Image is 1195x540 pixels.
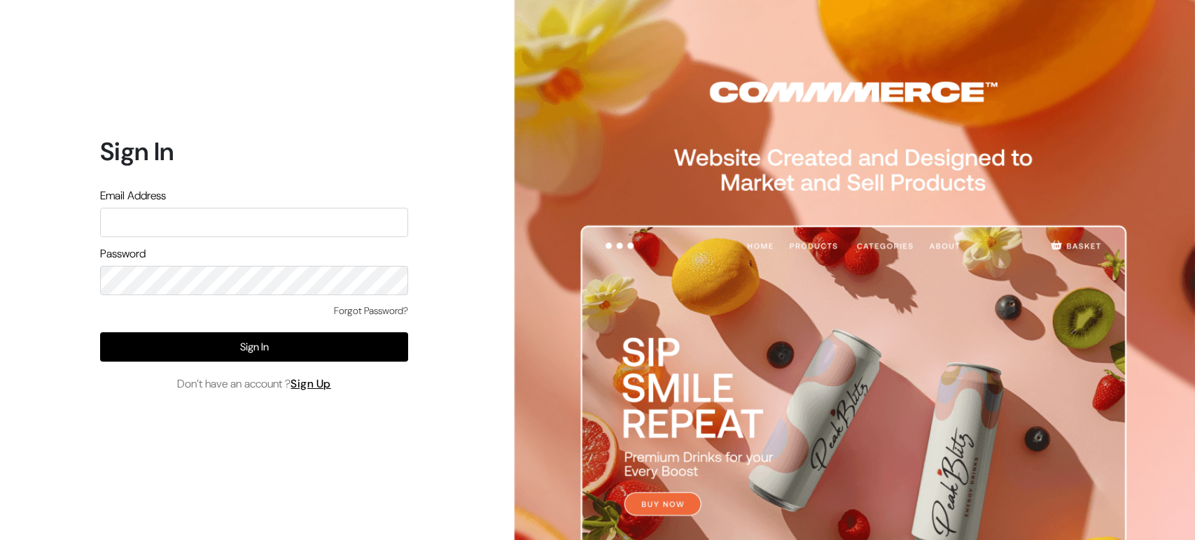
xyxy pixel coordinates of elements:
[100,332,408,362] button: Sign In
[291,376,331,391] a: Sign Up
[100,136,408,166] h1: Sign In
[100,246,146,262] label: Password
[334,304,408,318] a: Forgot Password?
[177,376,331,392] span: Don’t have an account ?
[100,187,166,204] label: Email Address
